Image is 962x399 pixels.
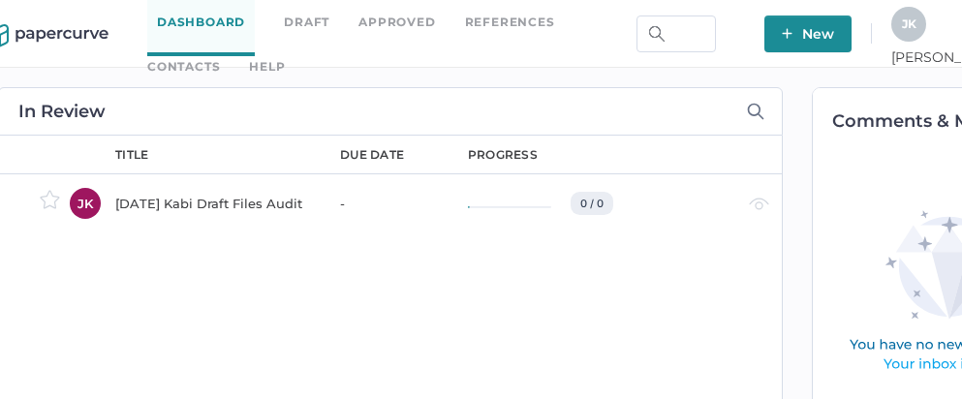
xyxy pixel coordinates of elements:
a: Contacts [147,56,220,77]
img: search.bf03fe8b.svg [649,26,665,42]
button: New [764,15,852,52]
div: 0 / 0 [571,192,613,215]
input: Search Workspace [636,15,716,52]
a: Approved [358,12,435,33]
h2: In Review [18,103,106,120]
div: JK [70,188,101,219]
img: plus-white.e19ec114.svg [782,28,792,39]
div: progress [468,146,538,164]
div: due date [340,146,404,164]
img: search-icon-expand.c6106642.svg [747,103,764,120]
a: References [465,12,555,33]
img: star-inactive.70f2008a.svg [40,190,60,209]
img: eye-light-gray.b6d092a5.svg [749,198,769,210]
td: - [321,173,449,231]
div: title [115,146,149,164]
div: [DATE] Kabi Draft Files Audit [115,192,317,215]
a: Draft [284,12,329,33]
span: New [782,15,834,52]
div: help [249,56,285,77]
span: J K [902,16,916,31]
